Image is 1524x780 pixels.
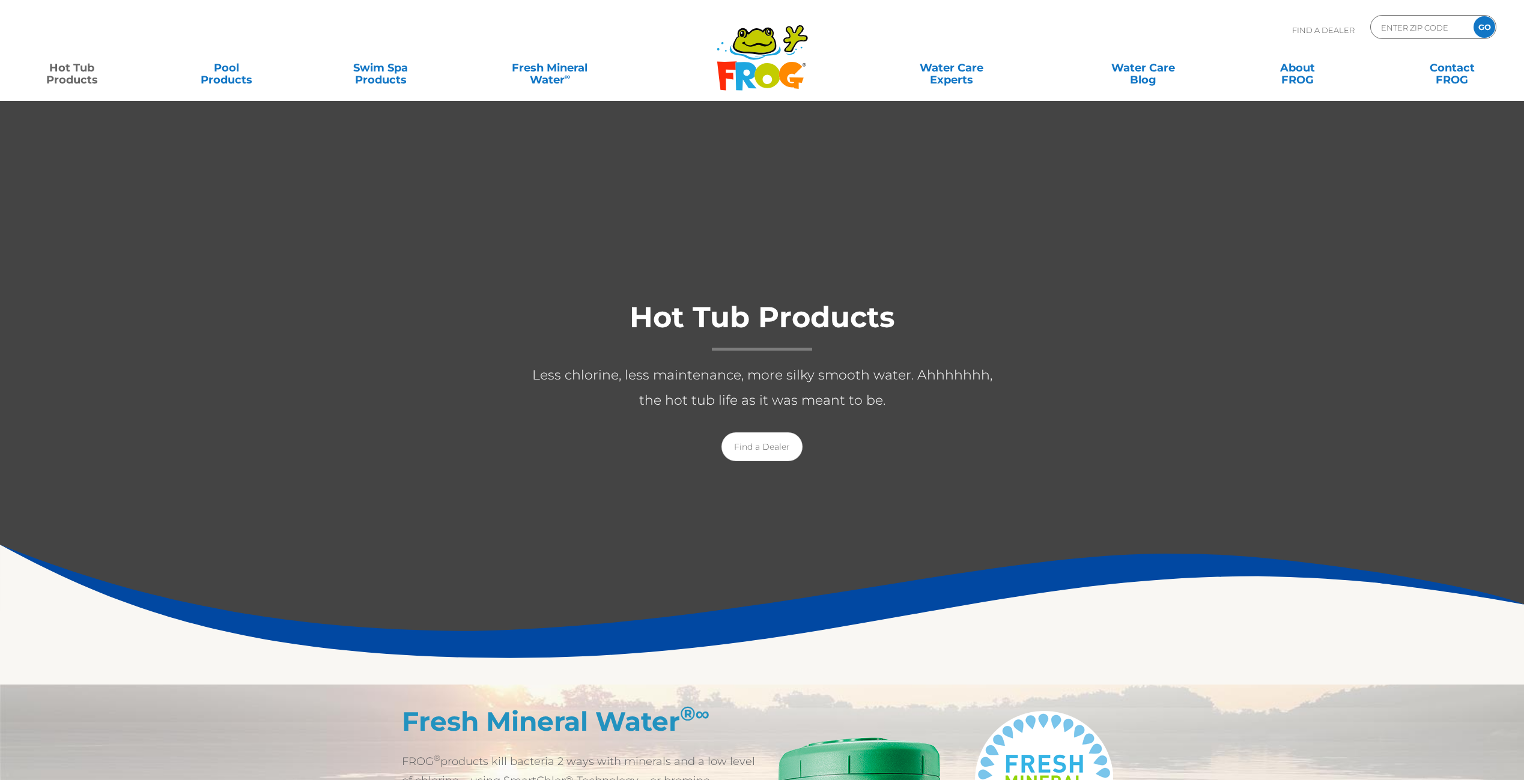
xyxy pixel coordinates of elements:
[522,363,1003,413] p: Less chlorine, less maintenance, more silky smooth water. Ahhhhhhh, the hot tub life as it was me...
[475,56,625,80] a: Fresh MineralWater∞
[1292,15,1355,45] p: Find A Dealer
[434,753,440,763] sup: ®
[1380,19,1461,36] input: Zip Code Form
[565,71,571,81] sup: ∞
[1084,56,1204,80] a: Water CareBlog
[522,301,1003,351] h1: Hot Tub Products
[1237,56,1358,80] a: AboutFROG
[166,56,287,80] a: PoolProducts
[402,706,762,737] h2: Fresh Mineral Water
[12,56,132,80] a: Hot TubProducts
[680,701,710,725] sup: ®
[854,56,1049,80] a: Water CareExperts
[321,56,441,80] a: Swim SpaProducts
[696,701,710,725] em: ∞
[721,432,803,461] a: Find a Dealer
[1392,56,1512,80] a: ContactFROG
[1474,16,1495,38] input: GO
